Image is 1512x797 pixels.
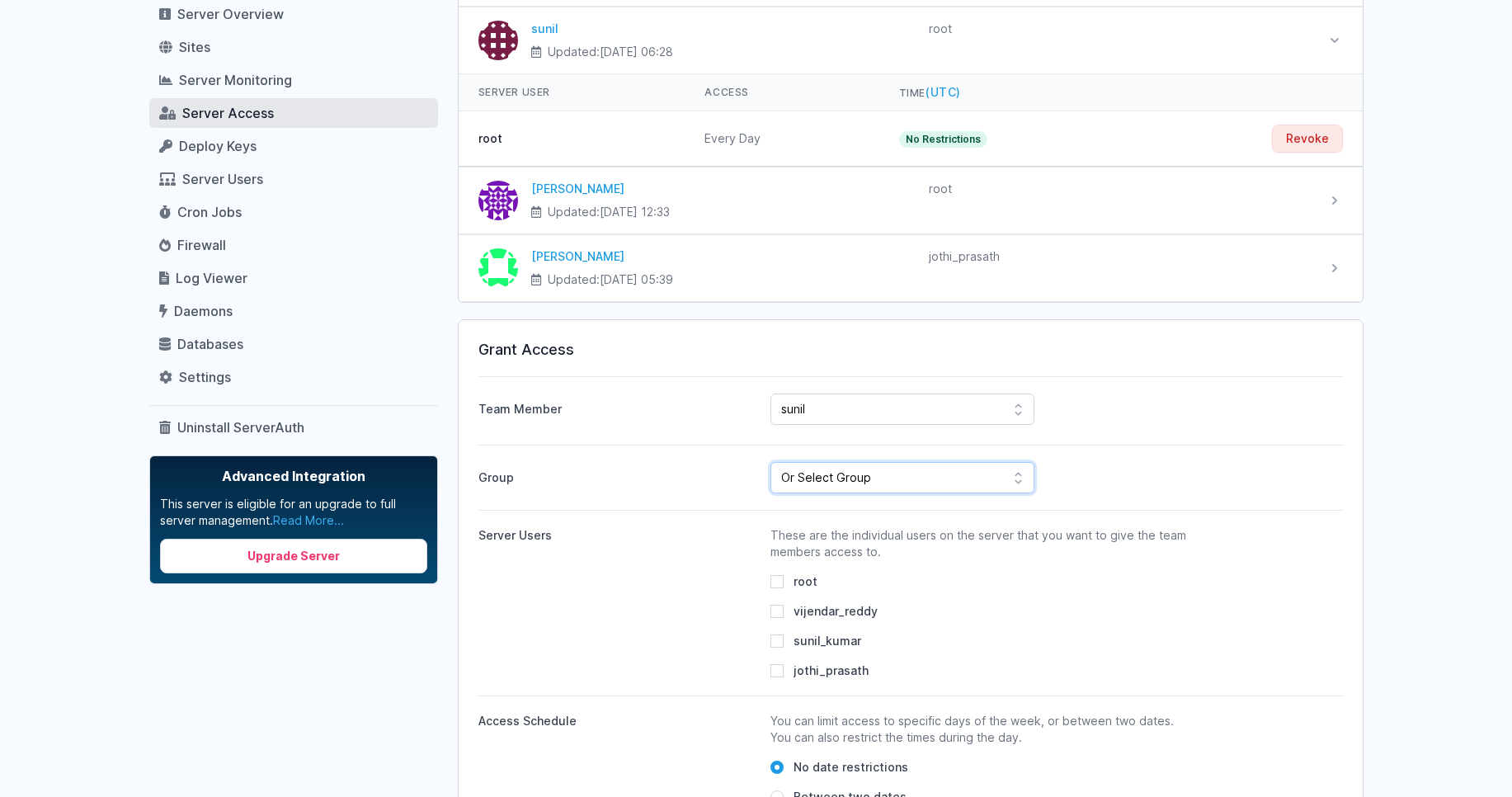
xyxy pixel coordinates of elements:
[770,527,1193,560] p: These are the individual users on the server that you want to give the team members access to.
[794,573,817,590] span: root
[149,329,438,359] a: Databases
[794,663,869,679] span: jothi_prasath
[177,336,243,352] span: Databases
[478,248,518,288] img: Jothi Prasath
[459,111,685,167] td: root
[770,713,1193,746] p: You can limit access to specific days of the week, or between two dates. You can also restrict th...
[459,167,1363,233] a: Roney Dsilva [PERSON_NAME] Updated:[DATE] 12:33 root
[531,21,916,37] div: sunil
[177,204,242,220] span: Cron Jobs
[531,181,916,197] div: [PERSON_NAME]
[179,39,210,55] span: Sites
[149,296,438,326] a: Daemons
[149,131,438,161] a: Deploy Keys
[459,7,1363,73] a: sunil sunil Updated:[DATE] 06:28 root
[929,248,1313,265] div: jothi_prasath
[160,496,427,529] p: This server is eligible for an upgrade to full server management.
[794,603,878,620] span: vijendar_reddy
[899,131,987,148] span: No Restrictions
[459,235,1363,301] a: Jothi Prasath [PERSON_NAME] Updated:[DATE] 05:39 jothi_prasath
[478,340,1343,360] h3: Grant Access
[478,713,758,729] div: Access Schedule
[149,413,438,442] a: Uninstall ServerAuth
[182,105,274,121] span: Server Access
[149,263,438,293] a: Log Viewer
[149,362,438,392] a: Settings
[478,527,758,544] div: Server Users
[174,303,233,319] span: Daemons
[149,98,438,128] a: Server Access
[177,419,304,436] span: Uninstall ServerAuth
[478,463,758,493] label: Group
[548,204,670,220] span: Updated:
[459,74,685,111] th: Server User
[177,237,226,253] span: Firewall
[1272,125,1343,153] button: Revoke
[548,271,673,288] span: Updated:
[149,65,438,95] a: Server Monitoring
[478,394,758,417] label: Team Member
[273,513,344,527] a: Read More...
[176,270,247,286] span: Log Viewer
[929,21,1313,37] div: root
[149,164,438,194] a: Server Users
[531,248,916,265] div: [PERSON_NAME]
[149,197,438,227] a: Cron Jobs
[685,74,878,111] th: Access
[794,759,908,776] span: No date restrictions
[160,466,427,486] span: Advanced Integration
[600,205,670,219] time: [DATE] 12:33
[179,72,292,88] span: Server Monitoring
[600,272,673,286] time: [DATE] 05:39
[149,32,438,62] a: Sites
[879,74,1138,111] th: Time
[478,21,518,60] img: sunil
[179,138,257,154] span: Deploy Keys
[926,85,961,99] span: (UTC)
[149,230,438,260] a: Firewall
[600,45,673,59] time: [DATE] 06:28
[182,171,263,187] span: Server Users
[929,181,1313,197] div: root
[478,181,518,220] img: Roney Dsilva
[160,539,427,573] a: Upgrade Server
[685,111,878,167] td: Every Day
[179,369,231,385] span: Settings
[177,6,284,22] span: Server Overview
[548,44,673,60] span: Updated:
[794,633,861,649] span: sunil_kumar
